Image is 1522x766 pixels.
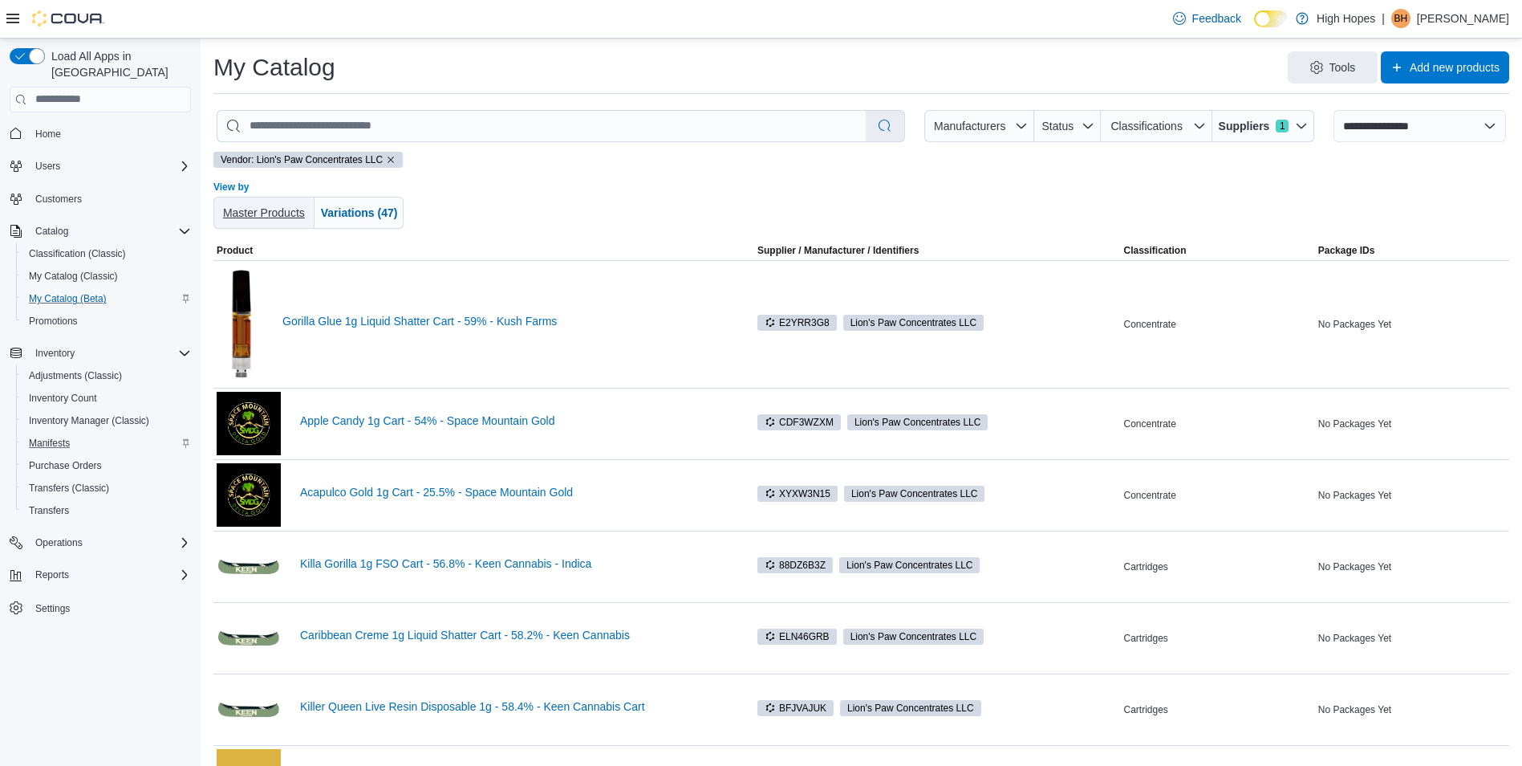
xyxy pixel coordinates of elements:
span: Transfers (Classic) [22,479,191,498]
span: Adjustments (Classic) [29,369,122,382]
span: Inventory [35,347,75,360]
button: Manufacturers [924,110,1033,142]
p: | [1382,9,1385,28]
span: Promotions [22,312,191,331]
span: Vendor: Lion's Paw Concentrates LLC [221,153,383,167]
span: Lion's Paw Concentrates LLC [854,415,981,430]
button: Adjustments (Classic) [16,365,197,387]
span: Supplier / Manufacturer / Identifiers [735,244,919,257]
button: Classifications [1101,110,1212,142]
a: Customers [29,189,88,209]
span: CDF3WZXM [757,414,841,430]
a: Inventory Count [22,389,103,408]
span: 1 active filters [1276,120,1289,132]
span: Inventory [29,344,191,363]
span: Add new products [1410,59,1500,75]
button: Users [29,157,67,176]
button: Remove vendor filter [386,155,396,165]
button: Inventory [3,342,197,365]
span: Lion's Paw Concentrates LLC [839,557,980,573]
p: High Hopes [1317,9,1375,28]
span: Tools [1329,59,1356,75]
a: My Catalog (Beta) [22,289,113,308]
span: Status [1042,120,1074,132]
span: ELN46GRB [765,630,830,644]
span: My Catalog (Beta) [29,292,107,305]
button: Operations [29,533,89,552]
div: Cartridges [1121,557,1315,577]
span: XYXW3N15 [757,486,838,502]
a: Purchase Orders [22,456,108,475]
span: Home [29,124,191,144]
button: My Catalog (Beta) [16,287,197,310]
div: No Packages Yet [1315,700,1509,719]
a: Transfers [22,501,75,520]
img: Killer Queen Live Resin Disposable 1g - 58.4% - Keen Cannabis Cart [217,701,281,719]
div: Supplier / Manufacturer / Identifiers [757,244,919,257]
span: BFJVAJUK [757,700,834,716]
span: Reports [29,565,191,585]
button: Users [3,155,197,177]
img: Cova [32,10,104,26]
span: Adjustments (Classic) [22,366,191,385]
button: Suppliers1 active filters [1212,110,1315,142]
button: Customers [3,187,197,210]
span: Feedback [1192,10,1241,26]
a: Acapulco Gold 1g Cart - 25.5% - Space Mountain Gold [300,486,729,499]
span: Transfers [29,504,69,517]
span: Catalog [29,222,191,241]
span: BH [1394,9,1408,28]
div: Cartridges [1121,700,1315,719]
button: Variations (47) [315,197,404,229]
span: Customers [35,193,82,206]
span: Purchase Orders [29,459,102,472]
button: Reports [29,565,75,585]
span: Settings [29,597,191,617]
button: Promotions [16,310,197,332]
button: Tools [1288,51,1378,84]
span: Package IDs [1318,244,1375,257]
div: Cartridges [1121,629,1315,648]
a: Killer Queen Live Resin Disposable 1g - 58.4% - Keen Cannabis Cart [300,700,729,713]
div: Concentrate [1121,486,1315,505]
span: Classification (Classic) [22,244,191,263]
span: Lion's Paw Concentrates LLC [840,700,981,716]
span: 88DZ6B3Z [765,558,826,572]
span: Variations (47) [321,206,398,219]
span: Inventory Count [29,392,97,405]
button: Catalog [29,222,75,241]
div: No Packages Yet [1315,315,1509,334]
span: Manifests [29,437,70,450]
span: Reports [35,568,69,581]
span: Inventory Manager (Classic) [22,411,191,430]
a: Promotions [22,312,84,331]
span: Operations [35,536,83,549]
span: 88DZ6B3Z [757,557,833,573]
span: Lion's Paw Concentrates LLC [850,630,977,644]
span: Home [35,128,61,141]
span: Transfers (Classic) [29,482,109,495]
span: My Catalog (Classic) [29,270,118,283]
button: Transfers [16,499,197,522]
label: View by [213,181,249,194]
span: Lion's Paw Concentrates LLC [847,701,974,715]
button: Purchase Orders [16,454,197,477]
span: Lion's Paw Concentrates LLC [844,486,985,502]
a: Classification (Classic) [22,244,132,263]
p: [PERSON_NAME] [1417,9,1509,28]
img: Gorilla Glue 1g Liquid Shatter Cart - 59% - Kush Farms [217,264,263,385]
span: Classifications [1110,120,1182,132]
img: Acapulco Gold 1g Cart - 25.5% - Space Mountain Gold [217,463,281,527]
button: Inventory Count [16,387,197,409]
a: Settings [29,599,76,618]
a: Transfers (Classic) [22,479,116,498]
button: Catalog [3,220,197,242]
span: XYXW3N15 [765,487,830,501]
span: Inventory Count [22,389,191,408]
span: Users [29,157,191,176]
span: Lion's Paw Concentrates LLC [850,316,977,330]
a: Adjustments (Classic) [22,366,128,385]
span: Promotions [29,315,78,328]
a: Caribbean Creme 1g Liquid Shatter Cart - 58.2% - Keen Cannabis [300,629,729,642]
span: Lion's Paw Concentrates LLC [843,315,984,331]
